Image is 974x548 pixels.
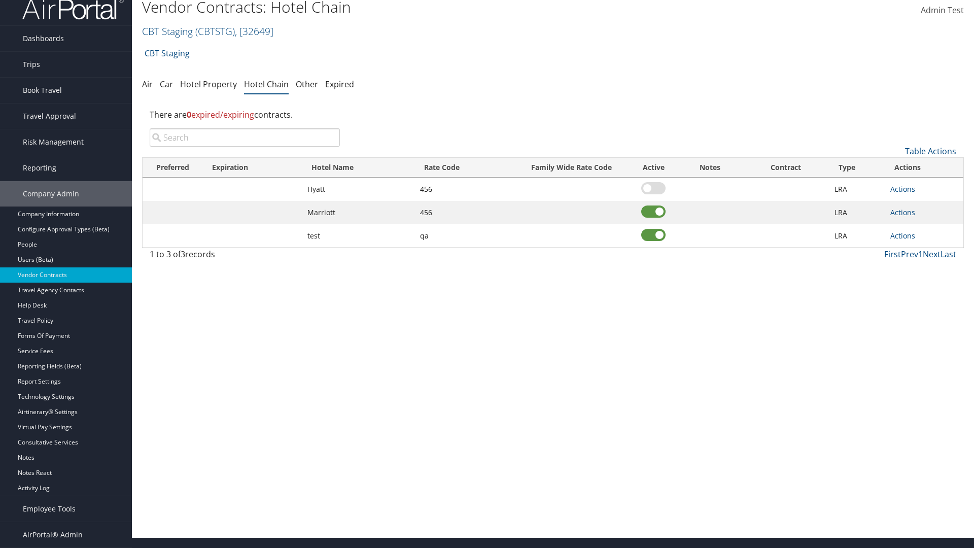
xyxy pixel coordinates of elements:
[415,178,513,201] td: 456
[302,224,415,248] td: test
[884,249,901,260] a: First
[23,52,40,77] span: Trips
[302,158,415,178] th: Hotel Name: activate to sort column ascending
[150,248,340,265] div: 1 to 3 of records
[921,5,964,16] span: Admin Test
[145,43,190,63] a: CBT Staging
[235,24,273,38] span: , [ 32649 ]
[187,109,191,120] strong: 0
[195,24,235,38] span: ( CBTSTG )
[918,249,923,260] a: 1
[905,146,956,157] a: Table Actions
[23,26,64,51] span: Dashboards
[302,178,415,201] td: Hyatt
[630,158,677,178] th: Active: activate to sort column ascending
[203,158,302,178] th: Expiration: activate to sort column ascending
[180,79,237,90] a: Hotel Property
[829,201,886,224] td: LRA
[677,158,743,178] th: Notes: activate to sort column ascending
[325,79,354,90] a: Expired
[890,231,915,241] a: Actions
[941,249,956,260] a: Last
[142,101,964,128] div: There are contracts.
[23,104,76,129] span: Travel Approval
[23,155,56,181] span: Reporting
[181,249,185,260] span: 3
[142,79,153,90] a: Air
[187,109,254,120] span: expired/expiring
[296,79,318,90] a: Other
[901,249,918,260] a: Prev
[513,158,630,178] th: Family Wide Rate Code: activate to sort column ascending
[143,158,203,178] th: Preferred: activate to sort column ascending
[885,158,963,178] th: Actions
[23,78,62,103] span: Book Travel
[829,224,886,248] td: LRA
[829,178,886,201] td: LRA
[890,184,915,194] a: Actions
[923,249,941,260] a: Next
[302,201,415,224] td: Marriott
[23,496,76,522] span: Employee Tools
[142,24,273,38] a: CBT Staging
[829,158,886,178] th: Type: activate to sort column ascending
[150,128,340,147] input: Search
[160,79,173,90] a: Car
[415,158,513,178] th: Rate Code: activate to sort column ascending
[23,522,83,547] span: AirPortal® Admin
[23,129,84,155] span: Risk Management
[244,79,289,90] a: Hotel Chain
[890,208,915,217] a: Actions
[23,181,79,207] span: Company Admin
[742,158,829,178] th: Contract: activate to sort column ascending
[415,201,513,224] td: 456
[415,224,513,248] td: qa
